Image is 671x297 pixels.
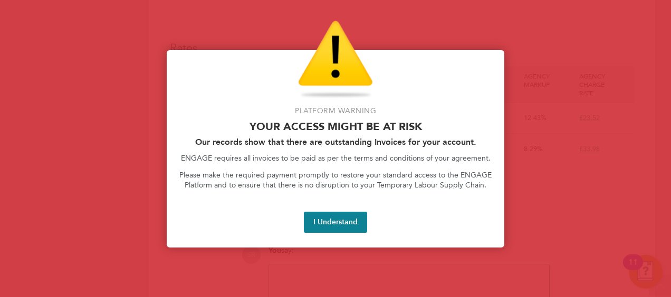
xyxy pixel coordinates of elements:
[304,212,367,233] button: I Understand
[179,137,492,147] h2: Our records show that there are outstanding Invoices for your account.
[179,120,492,133] p: Your access might be at risk
[298,21,373,100] img: Warning Icon
[179,106,492,116] p: Platform Warning
[179,170,492,191] p: Please make the required payment promptly to restore your standard access to the ENGAGE Platform ...
[167,50,504,247] div: Access At Risk
[179,153,492,164] p: ENGAGE requires all invoices to be paid as per the terms and conditions of your agreement.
